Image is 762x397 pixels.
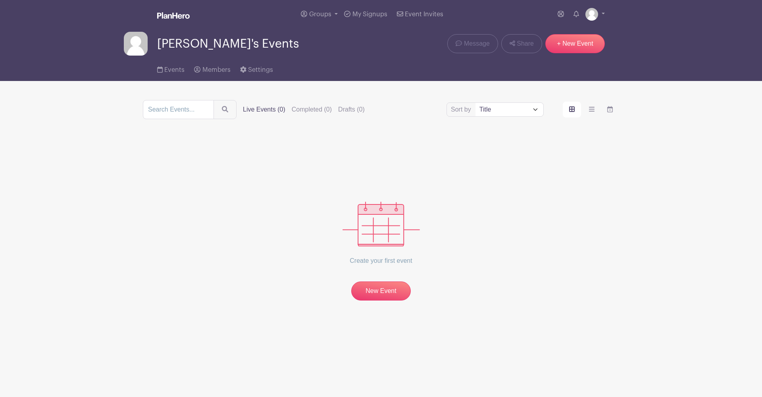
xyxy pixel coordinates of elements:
img: events_empty-56550af544ae17c43cc50f3ebafa394433d06d5f1891c01edc4b5d1d59cfda54.svg [343,202,420,247]
a: New Event [351,281,411,301]
label: Live Events (0) [243,105,285,114]
span: My Signups [352,11,387,17]
img: default-ce2991bfa6775e67f084385cd625a349d9dcbb7a52a09fb2fda1e96e2d18dcdb.png [124,32,148,56]
a: Events [157,56,185,81]
img: default-ce2991bfa6775e67f084385cd625a349d9dcbb7a52a09fb2fda1e96e2d18dcdb.png [585,8,598,21]
label: Sort by [451,105,473,114]
label: Drafts (0) [338,105,365,114]
img: logo_white-6c42ec7e38ccf1d336a20a19083b03d10ae64f83f12c07503d8b9e83406b4c7d.svg [157,12,190,19]
span: Members [202,67,231,73]
span: Events [164,67,185,73]
a: Message [447,34,498,53]
a: Share [501,34,542,53]
span: Message [464,39,490,48]
span: Share [517,39,534,48]
p: Create your first event [343,247,420,275]
input: Search Events... [143,100,214,119]
span: Settings [248,67,273,73]
div: order and view [563,102,619,118]
label: Completed (0) [292,105,332,114]
a: Settings [240,56,273,81]
a: + New Event [545,34,605,53]
a: Members [194,56,230,81]
span: Event Invites [405,11,443,17]
span: [PERSON_NAME]'s Events [157,37,299,50]
span: Groups [309,11,331,17]
div: filters [243,105,365,114]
